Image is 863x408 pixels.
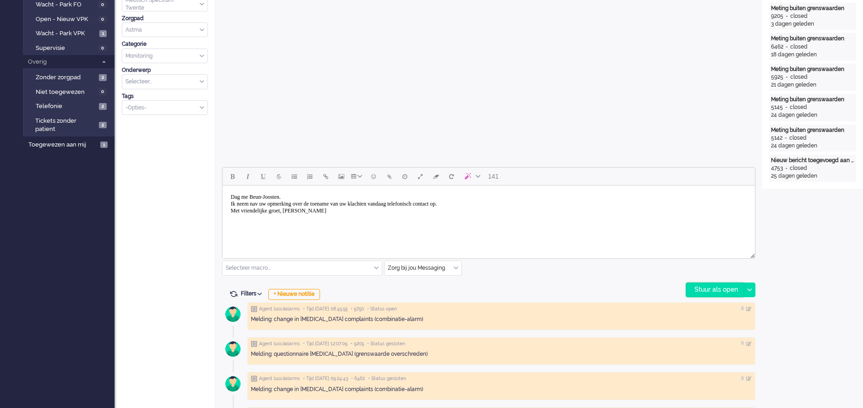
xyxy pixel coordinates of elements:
[259,375,300,382] span: Agent lusciialarms
[459,169,484,184] button: AI
[366,169,381,184] button: Emoticons
[771,142,854,150] div: 24 dagen geleden
[255,169,271,184] button: Underline
[771,35,854,43] div: Meting buiten grenswaarden
[122,15,208,22] div: Zorgpad
[303,341,347,347] span: • Tijd [DATE] 12:07:09
[351,306,364,312] span: • 9750
[287,169,302,184] button: Bullet list
[122,92,208,100] div: Tags
[367,341,405,347] span: • Status gesloten
[240,169,255,184] button: Italic
[771,157,854,164] div: Nieuw bericht toegevoegd aan gesprek
[381,169,397,184] button: Add attachment
[251,350,752,358] div: Melding: questionnaire [MEDICAL_DATA] (grenswaarde overschreden)
[27,139,114,149] a: Toegewezen aan mij 1
[783,12,790,20] div: -
[771,20,854,28] div: 3 dagen geleden
[428,169,444,184] button: Clear formatting
[99,122,107,129] span: 2
[771,172,854,180] div: 25 dagen geleden
[333,169,349,184] button: Insert/edit image
[747,250,755,258] div: Resize
[251,306,257,312] img: ic_note_grey.svg
[98,88,107,95] span: 0
[35,117,96,134] span: Tickets zonder patient
[27,101,114,111] a: Telefonie 2
[351,341,364,347] span: • 9205
[27,28,114,38] a: Wacht - Park VPK 1
[789,134,807,142] div: closed
[36,44,96,53] span: Supervisie
[686,283,744,297] div: Stuur als open
[36,29,97,38] span: Wacht - Park VPK
[771,43,783,51] div: 6462
[771,134,782,142] div: 5142
[488,173,499,180] span: 141
[241,290,265,297] span: Filters
[351,375,365,382] span: • 6462
[771,164,783,172] div: 4753
[271,169,287,184] button: Strikethrough
[303,306,347,312] span: • Tijd [DATE] 08:45:55
[36,88,96,97] span: Niet toegewezen
[790,12,808,20] div: closed
[122,40,208,48] div: Categorie
[251,316,752,323] div: Melding: change in [MEDICAL_DATA] complaints (combinatie-alarm)
[783,164,790,172] div: -
[99,74,107,81] span: 2
[36,102,97,111] span: Telefonie
[36,73,97,82] span: Zonder zorgpad
[303,375,348,382] span: • Tijd [DATE] 09:24:43
[99,103,107,110] span: 2
[771,103,783,111] div: 5145
[444,169,459,184] button: Reset content
[98,16,107,23] span: 0
[771,12,783,20] div: 9205
[783,73,790,81] div: -
[36,0,96,9] span: Wacht - Park FO
[771,81,854,89] div: 21 dagen geleden
[783,43,790,51] div: -
[771,111,854,119] div: 24 dagen geleden
[318,169,333,184] button: Insert/edit link
[222,337,244,360] img: avatar
[790,164,807,172] div: closed
[413,169,428,184] button: Fullscreen
[783,103,790,111] div: -
[28,141,98,149] span: Toegewezen aan mij
[98,45,107,52] span: 0
[27,14,114,24] a: Open - Nieuw VPK 0
[397,169,413,184] button: Delay message
[259,341,300,347] span: Agent lusciialarms
[771,96,854,103] div: Meting buiten grenswaarden
[367,306,397,312] span: • Status open
[122,66,208,74] div: Onderwerp
[790,103,807,111] div: closed
[771,126,854,134] div: Meting buiten grenswaarden
[302,169,318,184] button: Numbered list
[790,43,808,51] div: closed
[27,115,114,134] a: Tickets zonder patient 2
[224,169,240,184] button: Bold
[99,30,107,37] span: 1
[790,73,808,81] div: closed
[222,372,244,395] img: avatar
[122,100,208,115] div: Select Tags
[771,51,854,59] div: 18 dagen geleden
[771,65,854,73] div: Meting buiten grenswaarden
[259,306,300,312] span: Agent lusciialarms
[771,5,854,12] div: Meting buiten grenswaarden
[100,141,108,148] span: 1
[771,73,783,81] div: 5925
[27,58,98,66] span: Overig
[268,289,320,300] div: + Nieuwe notitie
[27,87,114,97] a: Niet toegewezen 0
[484,169,503,184] button: 141
[223,185,755,250] iframe: Rich Text Area
[368,375,406,382] span: • Status gesloten
[251,386,752,393] div: Melding: change in [MEDICAL_DATA] complaints (combinatie-alarm)
[349,169,366,184] button: Table
[222,303,244,326] img: avatar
